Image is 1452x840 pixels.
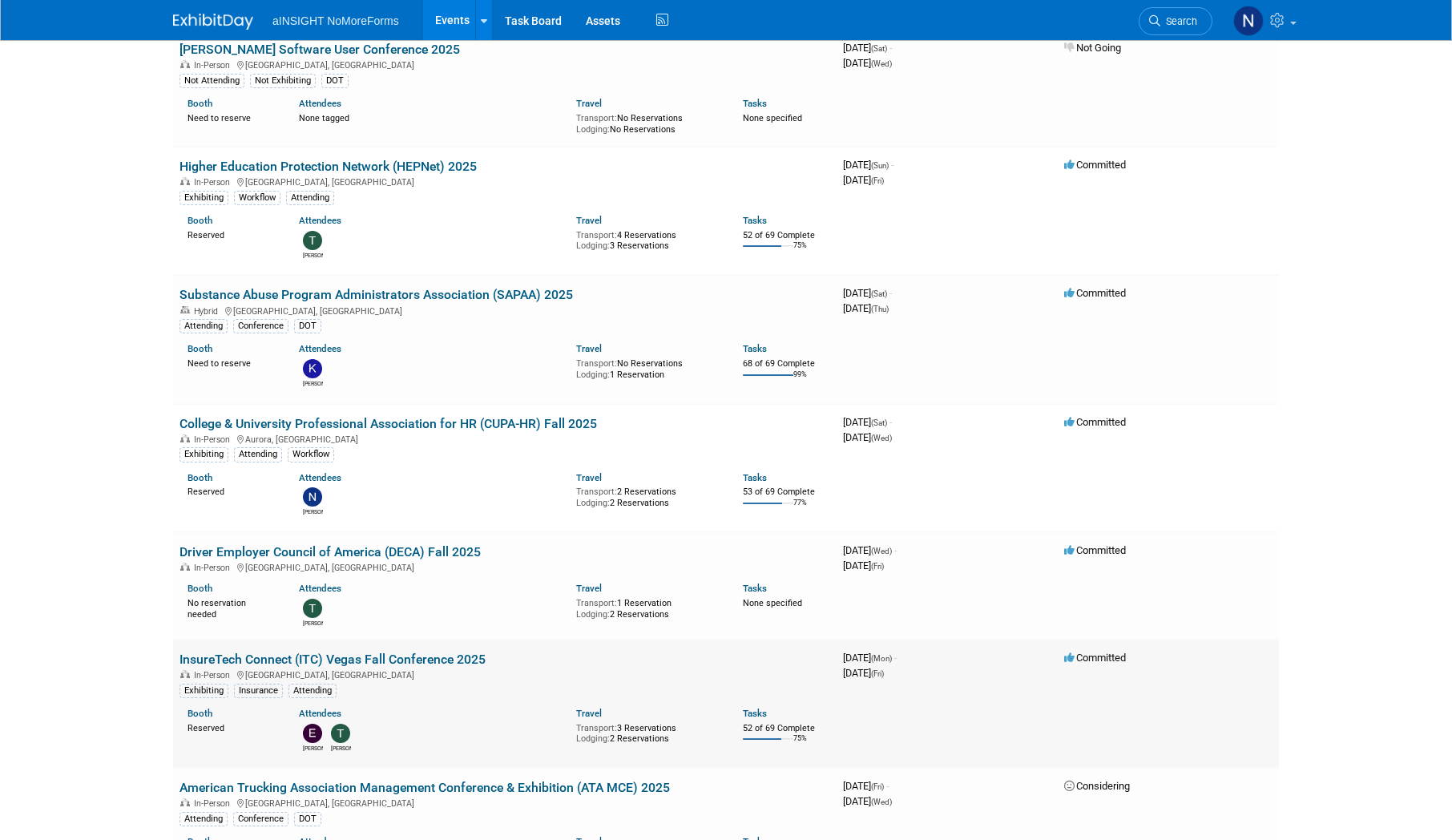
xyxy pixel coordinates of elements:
a: Attendees [299,583,341,594]
img: In-Person Event [180,798,190,806]
div: Reserved [188,720,275,734]
div: Attending [234,447,282,462]
a: Tasks [743,472,767,483]
a: Travel [576,708,602,719]
a: American Trucking Association Management Conference & Exhibition (ATA MCE) 2025 [179,780,670,795]
span: Transport: [576,487,617,497]
span: [DATE] [843,174,884,186]
span: Committed [1064,287,1126,299]
div: [GEOGRAPHIC_DATA], [GEOGRAPHIC_DATA] [179,560,830,573]
a: Tasks [743,98,767,109]
span: Considering [1064,780,1130,792]
span: [DATE] [843,795,892,807]
div: No Reservations 1 Reservation [576,355,719,380]
div: Eric Guimond [303,743,323,753]
span: Transport: [576,230,617,240]
div: Teresa Papanicolaou [303,250,323,260]
a: Search [1139,7,1212,35]
div: Reserved [188,227,275,241]
div: Attending [288,684,337,698]
a: Attendees [299,215,341,226]
td: 75% [793,734,807,756]
span: Lodging: [576,240,610,251]
div: 68 of 69 Complete [743,358,830,370]
div: Attending [179,319,228,333]
div: No Reservations No Reservations [576,110,719,135]
div: 52 of 69 Complete [743,230,830,241]
a: InsureTech Connect (ITC) Vegas Fall Conference 2025 [179,652,486,667]
span: (Fri) [871,562,884,571]
span: [DATE] [843,416,892,428]
a: Attendees [299,708,341,719]
a: Travel [576,98,602,109]
img: Hybrid Event [180,306,190,314]
a: Tasks [743,583,767,594]
div: [GEOGRAPHIC_DATA], [GEOGRAPHIC_DATA] [179,668,830,680]
div: Teresa Papanicolaou [331,743,351,753]
div: Not Attending [179,74,244,88]
a: Tasks [743,708,767,719]
a: Attendees [299,472,341,483]
div: Need to reserve [188,110,275,124]
div: [GEOGRAPHIC_DATA], [GEOGRAPHIC_DATA] [179,304,830,317]
span: Committed [1064,159,1126,171]
img: In-Person Event [180,434,190,442]
span: (Wed) [871,59,892,68]
a: Tasks [743,343,767,354]
span: Transport: [576,113,617,123]
span: [DATE] [843,544,897,556]
span: - [889,287,892,299]
span: Committed [1064,416,1126,428]
span: (Fri) [871,176,884,185]
span: In-Person [194,563,235,573]
span: - [891,159,893,171]
div: Reserved [188,483,275,498]
span: Transport: [576,723,617,733]
a: Travel [576,215,602,226]
span: Search [1160,15,1197,27]
span: (Sat) [871,418,887,427]
span: In-Person [194,798,235,809]
img: In-Person Event [180,177,190,185]
img: Nichole Brown [303,487,322,507]
div: 2 Reservations 2 Reservations [576,483,719,508]
img: In-Person Event [180,563,190,571]
span: (Thu) [871,305,889,313]
img: Teresa Papanicolaou [331,724,350,743]
span: (Mon) [871,654,892,663]
span: None specified [743,113,802,123]
span: - [889,42,892,54]
a: Booth [188,708,212,719]
a: Attendees [299,343,341,354]
span: [DATE] [843,559,884,571]
div: Conference [233,319,288,333]
a: Attendees [299,98,341,109]
a: Booth [188,472,212,483]
a: Travel [576,583,602,594]
a: Booth [188,583,212,594]
span: Committed [1064,652,1126,664]
span: [DATE] [843,287,892,299]
span: [DATE] [843,667,884,679]
span: Lodging: [576,733,610,744]
div: Not Exhibiting [250,74,316,88]
span: (Fri) [871,669,884,678]
div: Exhibiting [179,684,228,698]
div: [GEOGRAPHIC_DATA], [GEOGRAPHIC_DATA] [179,175,830,188]
img: Kate Silvas [303,359,322,378]
img: In-Person Event [180,670,190,678]
span: [DATE] [843,42,892,54]
img: Teresa Papanicolaou [303,599,322,618]
div: Kate Silvas [303,378,323,388]
div: 53 of 69 Complete [743,487,830,498]
img: In-Person Event [180,60,190,68]
span: Hybrid [194,306,223,317]
img: Teresa Papanicolaou [303,231,322,250]
span: In-Person [194,670,235,680]
td: 77% [793,499,807,520]
span: Transport: [576,598,617,608]
span: [DATE] [843,57,892,69]
a: Travel [576,472,602,483]
span: (Wed) [871,547,892,555]
span: (Wed) [871,798,892,806]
